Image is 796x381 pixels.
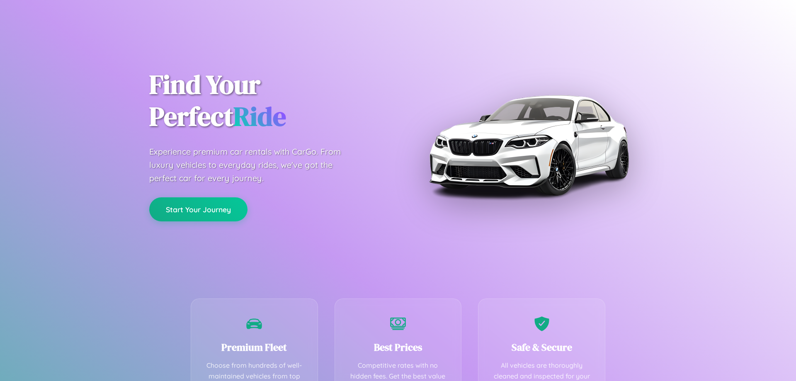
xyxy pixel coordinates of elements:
[204,340,305,354] h3: Premium Fleet
[425,41,632,249] img: Premium BMW car rental vehicle
[347,340,449,354] h3: Best Prices
[149,69,386,133] h1: Find Your Perfect
[149,197,248,221] button: Start Your Journey
[149,145,357,185] p: Experience premium car rentals with CarGo. From luxury vehicles to everyday rides, we've got the ...
[233,98,286,134] span: Ride
[491,340,592,354] h3: Safe & Secure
